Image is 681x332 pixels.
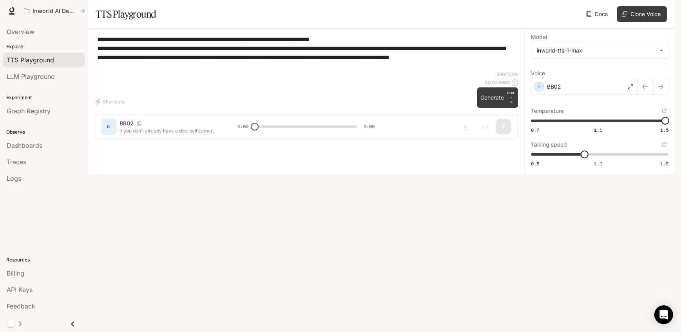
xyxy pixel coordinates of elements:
[547,83,561,91] p: BB02
[531,108,564,114] p: Temperature
[531,142,567,147] p: Talking speed
[594,127,602,133] span: 1.1
[531,160,539,167] span: 0.5
[660,140,668,149] button: Reset to default
[531,71,545,76] p: Voice
[20,3,89,19] button: All workspaces
[477,87,518,108] button: GenerateCTRL +⏎
[654,305,673,324] div: Open Intercom Messenger
[660,127,668,133] span: 1.5
[496,71,518,78] p: 390 / 1000
[531,43,668,58] div: inworld-tts-1-max
[660,160,668,167] span: 1.5
[94,95,127,108] button: Shortcuts
[660,107,668,115] button: Reset to default
[507,91,515,105] p: ⏎
[33,8,76,15] p: Inworld AI Demos
[594,160,602,167] span: 1.0
[531,127,539,133] span: 0.7
[537,47,656,54] div: inworld-tts-1-max
[485,79,510,86] p: $ 0.003900
[585,6,611,22] a: Docs
[617,6,667,22] button: Clone Voice
[96,6,156,22] h1: TTS Playground
[531,34,547,40] p: Model
[507,91,515,100] p: CTRL +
